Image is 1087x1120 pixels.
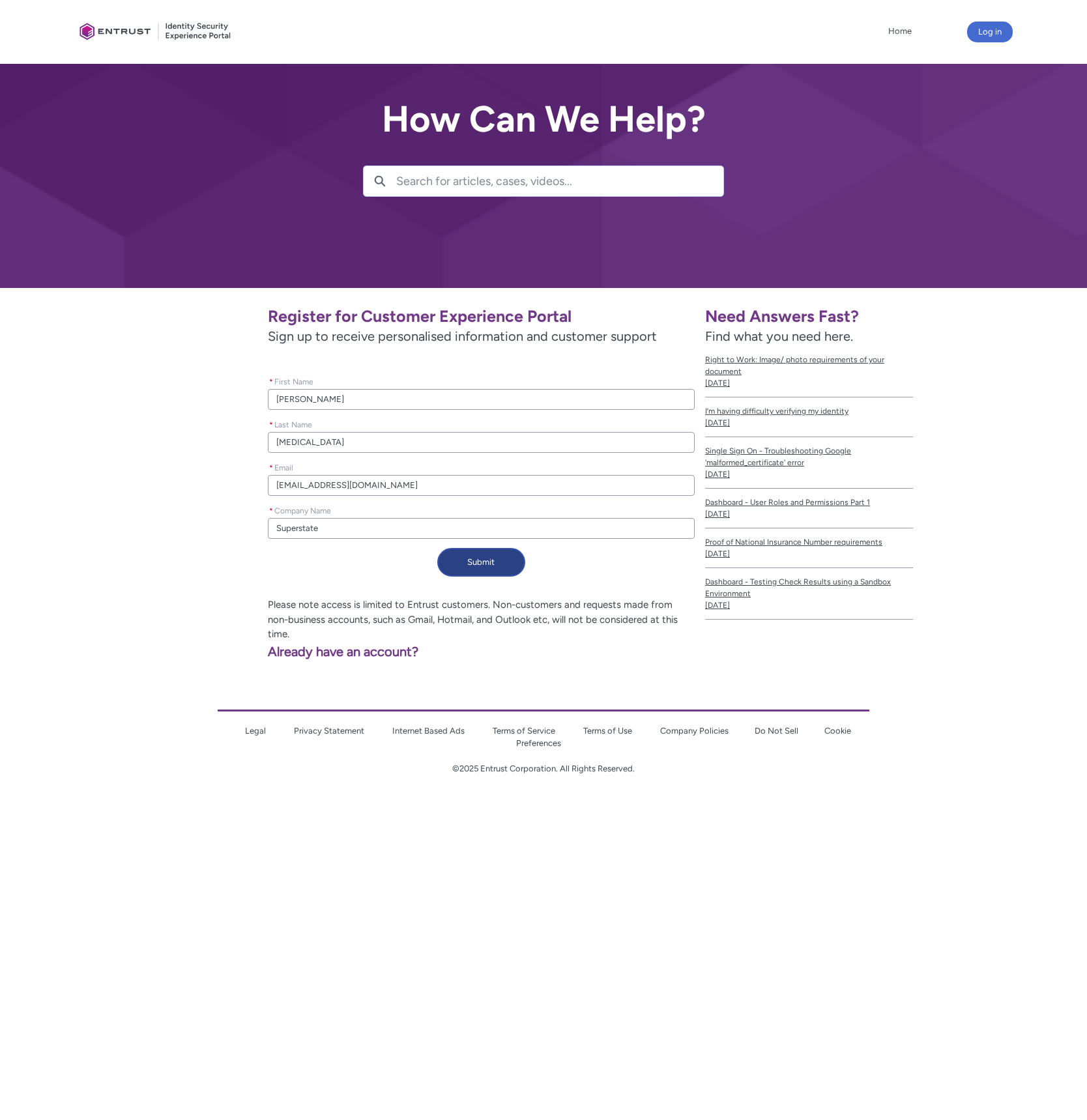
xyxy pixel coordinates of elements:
span: Find what you need here. [705,328,853,344]
span: Right to Work: Image/ photo requirements of your document [705,354,913,377]
lightning-formatted-date-time: [DATE] [705,510,730,519]
h1: Need Answers Fast? [705,306,913,326]
span: Dashboard - User Roles and Permissions Part 1 [705,496,913,508]
a: I’m having difficulty verifying my identity[DATE] [705,397,913,437]
a: Single Sign On - Troubleshooting Google 'malformed_certificate' error[DATE] [705,437,913,489]
a: Terms of Use [583,726,632,736]
a: Dashboard - User Roles and Permissions Part 1[DATE] [705,489,913,528]
span: Sign up to receive personalised information and customer support [268,326,695,346]
p: ©2025 Entrust Corporation. All Rights Reserved. [218,762,870,775]
a: Right to Work: Image/ photo requirements of your document[DATE] [705,346,913,397]
span: Dashboard - Testing Check Results using a Sandbox Environment [705,576,913,599]
label: Email [268,459,298,474]
label: First Name [268,373,319,388]
button: Search [364,166,396,196]
a: Privacy Statement [294,726,364,736]
lightning-formatted-date-time: [DATE] [705,379,730,388]
lightning-formatted-date-time: [DATE] [705,418,730,427]
h2: How Can We Help? [363,99,724,139]
span: I’m having difficulty verifying my identity [705,405,913,417]
a: Internet Based Ads [392,726,465,736]
label: Last Name [268,416,317,431]
input: Search for articles, cases, videos... [396,166,723,196]
a: Terms of Service [493,726,555,736]
lightning-formatted-date-time: [DATE] [705,549,730,558]
abbr: required [269,420,273,429]
p: Please note access is limited to Entrust customers. Non-customers and requests made from non-busi... [85,597,695,642]
abbr: required [269,463,273,472]
button: Log in [967,22,1013,42]
a: Proof of National Insurance Number requirements[DATE] [705,528,913,568]
a: Do Not Sell [755,726,798,736]
lightning-formatted-date-time: [DATE] [705,601,730,610]
a: Company Policies [660,726,729,736]
abbr: required [269,377,273,386]
a: Home [885,22,915,41]
label: Company Name [268,502,336,517]
span: Single Sign On - Troubleshooting Google 'malformed_certificate' error [705,445,913,468]
a: Dashboard - Testing Check Results using a Sandbox Environment[DATE] [705,568,913,620]
button: Submit [437,548,525,577]
a: Already have an account? [85,644,418,659]
a: Legal [245,726,266,736]
lightning-formatted-date-time: [DATE] [705,470,730,479]
span: Proof of National Insurance Number requirements [705,536,913,548]
h1: Register for Customer Experience Portal [268,306,695,326]
abbr: required [269,506,273,515]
